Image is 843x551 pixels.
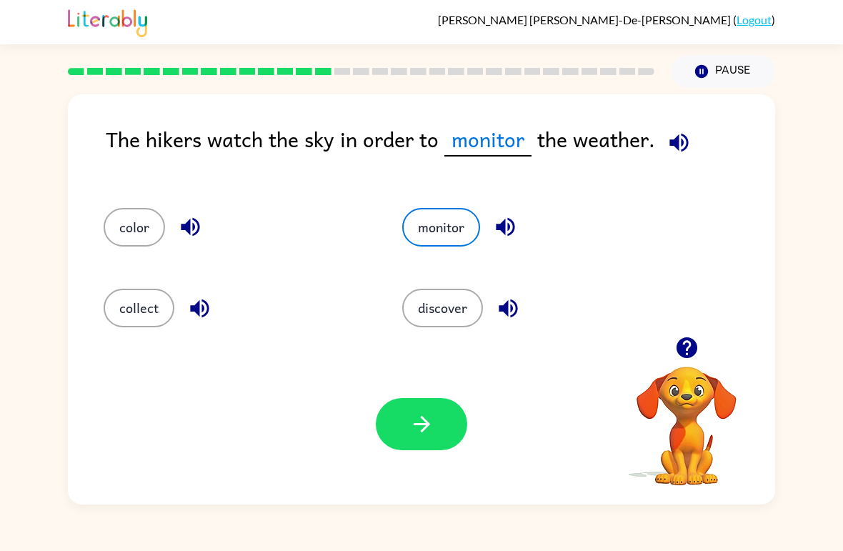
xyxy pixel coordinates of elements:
button: collect [104,289,174,327]
div: ( ) [438,13,775,26]
img: Literably [68,6,147,37]
div: The hikers watch the sky in order to the weather. [106,123,775,179]
button: discover [402,289,483,327]
button: color [104,208,165,247]
button: monitor [402,208,480,247]
span: monitor [444,123,532,157]
video: Your browser must support playing .mp4 files to use Literably. Please try using another browser. [615,344,758,487]
span: [PERSON_NAME] [PERSON_NAME]-De-[PERSON_NAME] [438,13,733,26]
button: Pause [672,55,775,88]
a: Logout [737,13,772,26]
